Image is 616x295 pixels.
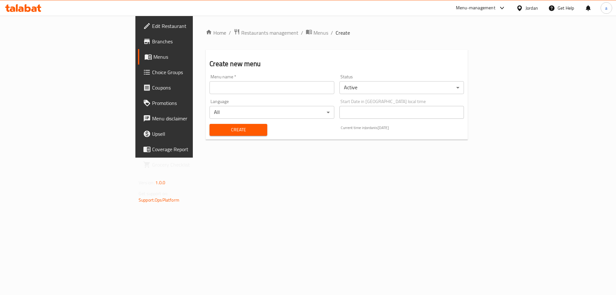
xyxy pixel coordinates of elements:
input: Please enter Menu name [210,81,334,94]
span: Coupons [152,84,233,91]
span: Grocery Checklist [152,161,233,169]
a: Menus [306,29,328,37]
div: Menu-management [456,4,495,12]
a: Choice Groups [138,65,238,80]
a: Grocery Checklist [138,157,238,172]
div: All [210,106,334,119]
span: Coverage Report [152,145,233,153]
span: a [605,4,607,12]
a: Edit Restaurant [138,18,238,34]
span: 1.0.0 [155,178,165,187]
a: Support.OpsPlatform [139,196,179,204]
span: Menu disclaimer [152,115,233,122]
a: Branches [138,34,238,49]
p: Current time in Jordan is [DATE] [341,125,464,131]
button: Create [210,124,267,136]
span: Create [215,126,262,134]
div: Active [339,81,464,94]
span: Restaurants management [241,29,298,37]
a: Coverage Report [138,142,238,157]
div: Jordan [526,4,538,12]
a: Coupons [138,80,238,95]
span: Choice Groups [152,68,233,76]
a: Menu disclaimer [138,111,238,126]
span: Create [336,29,350,37]
nav: breadcrumb [206,29,468,37]
span: Branches [152,38,233,45]
span: Edit Restaurant [152,22,233,30]
span: Menus [153,53,233,61]
span: Promotions [152,99,233,107]
a: Promotions [138,95,238,111]
span: Menus [313,29,328,37]
span: Upsell [152,130,233,138]
span: Version: [139,178,154,187]
h2: Create new menu [210,59,464,69]
a: Restaurants management [234,29,298,37]
span: Get support on: [139,189,168,198]
li: / [301,29,303,37]
a: Menus [138,49,238,65]
li: / [331,29,333,37]
a: Upsell [138,126,238,142]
